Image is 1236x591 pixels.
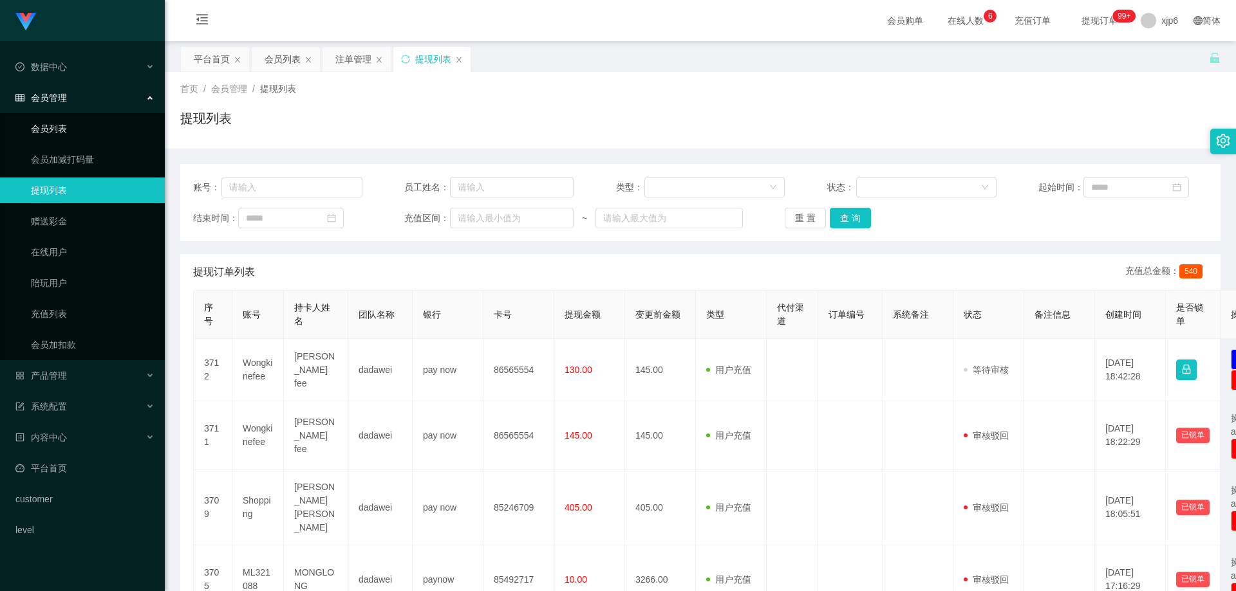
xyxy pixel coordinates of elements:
[232,470,284,545] td: Shopping
[829,309,865,320] span: 订单编号
[483,401,554,470] td: 86565554
[31,239,154,265] a: 在线用户
[413,470,483,545] td: pay now
[294,302,330,326] span: 持卡人姓名
[423,309,441,320] span: 银行
[706,574,751,585] span: 用户充值
[1035,309,1071,320] span: 备注信息
[260,84,296,94] span: 提现列表
[625,401,696,470] td: 145.00
[483,470,554,545] td: 85246709
[348,470,413,545] td: dadawei
[1125,264,1208,280] div: 充值总金额：
[981,183,989,192] i: 图标: down
[413,401,483,470] td: pay now
[1176,428,1210,443] button: 已锁单
[31,332,154,358] a: 会员加扣款
[404,181,449,194] span: 员工姓名：
[180,109,232,128] h1: 提现列表
[234,56,241,64] i: 图标: close
[232,401,284,470] td: Wongkinefee
[194,47,230,71] div: 平台首页
[625,470,696,545] td: 405.00
[777,302,804,326] span: 代付渠道
[1216,134,1230,148] i: 图标: setting
[1172,183,1181,192] i: 图标: calendar
[15,486,154,512] a: customer
[15,455,154,481] a: 图标: dashboard平台首页
[284,339,348,401] td: [PERSON_NAME] fee
[1095,339,1166,401] td: [DATE] 18:42:28
[194,401,232,470] td: 3711
[15,93,24,102] i: 图标: table
[31,301,154,327] a: 充值列表
[265,47,301,71] div: 会员列表
[1008,16,1057,25] span: 充值订单
[1176,500,1210,515] button: 已锁单
[1075,16,1124,25] span: 提现订单
[15,401,67,412] span: 系统配置
[455,56,463,64] i: 图标: close
[941,16,990,25] span: 在线人数
[450,177,574,197] input: 请输入
[194,470,232,545] td: 3709
[785,208,826,228] button: 重 置
[348,339,413,401] td: dadawei
[204,302,213,326] span: 序号
[193,264,255,280] span: 提现订单列表
[1095,401,1166,470] td: [DATE] 18:22:29
[15,402,24,411] i: 图标: form
[31,270,154,296] a: 陪玩用户
[252,84,255,94] span: /
[450,208,574,228] input: 请输入最小值为
[221,177,362,197] input: 请输入
[565,309,601,320] span: 提现金额
[180,84,198,94] span: 首页
[15,370,67,381] span: 产品管理
[243,309,261,320] span: 账号
[565,365,592,375] span: 130.00
[404,212,449,225] span: 充值区间：
[565,430,592,441] span: 145.00
[31,116,154,141] a: 会员列表
[194,339,232,401] td: 3712
[359,309,395,320] span: 团队名称
[180,1,224,42] i: 图标: menu-fold
[964,365,1009,375] span: 等待审核
[1194,16,1203,25] i: 图标: global
[1209,52,1221,64] i: 图标: unlock
[574,212,595,225] span: ~
[15,93,67,103] span: 会员管理
[964,430,1009,441] span: 审核驳回
[494,309,512,320] span: 卡号
[31,147,154,172] a: 会员加减打码量
[31,177,154,203] a: 提现列表
[31,208,154,234] a: 赠送彩金
[1095,470,1166,545] td: [DATE] 18:05:51
[964,309,982,320] span: 状态
[616,181,645,194] span: 类型：
[15,371,24,380] i: 图标: appstore-o
[15,62,24,71] i: 图标: check-circle-o
[1105,309,1141,320] span: 创建时间
[335,47,371,71] div: 注单管理
[15,62,67,72] span: 数据中心
[284,401,348,470] td: [PERSON_NAME] fee
[706,365,751,375] span: 用户充值
[15,432,67,442] span: 内容中心
[304,56,312,64] i: 图标: close
[1179,264,1203,278] span: 540
[375,56,383,64] i: 图标: close
[565,502,592,513] span: 405.00
[413,339,483,401] td: pay now
[284,470,348,545] td: [PERSON_NAME] [PERSON_NAME]
[893,309,929,320] span: 系统备注
[706,309,724,320] span: 类型
[1176,359,1197,380] button: 图标: lock
[625,339,696,401] td: 145.00
[203,84,206,94] span: /
[193,212,238,225] span: 结束时间：
[15,433,24,442] i: 图标: profile
[830,208,871,228] button: 查 询
[348,401,413,470] td: dadawei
